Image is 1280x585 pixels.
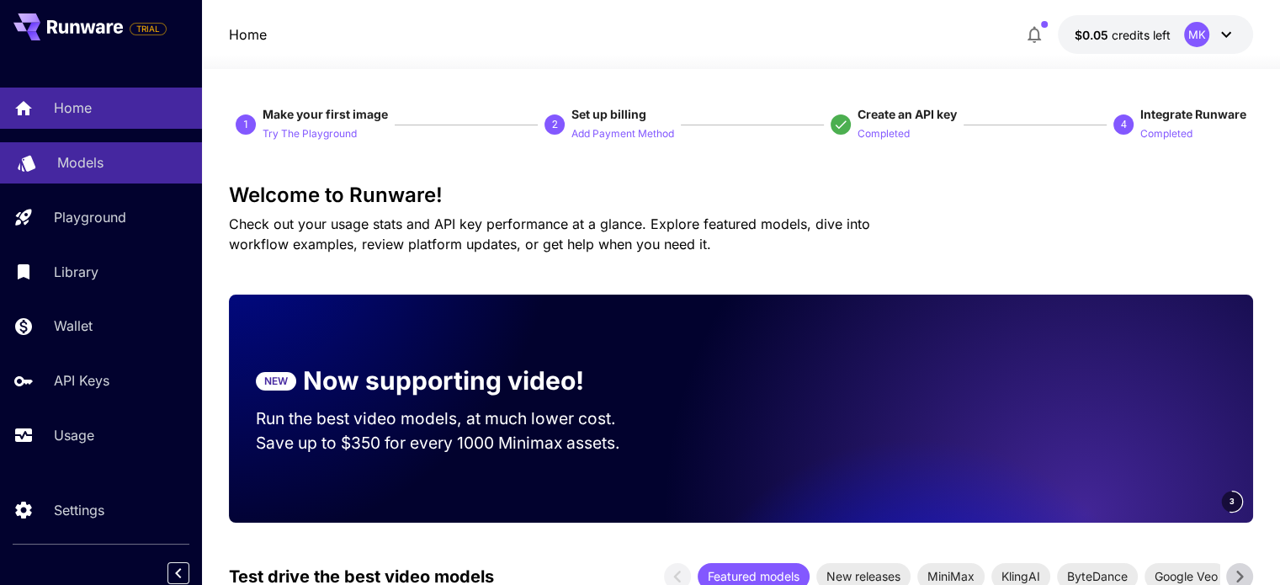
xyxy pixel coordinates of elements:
[1057,567,1138,585] span: ByteDance
[303,362,584,400] p: Now supporting video!
[54,207,126,227] p: Playground
[1145,567,1228,585] span: Google Veo
[1230,495,1235,508] span: 3
[858,107,957,121] span: Create an API key
[816,567,911,585] span: New releases
[1184,22,1209,47] div: MK
[263,107,388,121] span: Make your first image
[263,126,357,142] p: Try The Playground
[54,370,109,391] p: API Keys
[571,107,646,121] span: Set up billing
[54,425,94,445] p: Usage
[264,374,288,389] p: NEW
[571,123,674,143] button: Add Payment Method
[130,23,166,35] span: TRIAL
[54,500,104,520] p: Settings
[698,567,810,585] span: Featured models
[229,183,1253,207] h3: Welcome to Runware!
[1058,15,1253,54] button: $0.05MK
[1075,26,1171,44] div: $0.05
[991,567,1050,585] span: KlingAI
[552,117,558,132] p: 2
[54,262,98,282] p: Library
[1140,123,1192,143] button: Completed
[1120,117,1126,132] p: 4
[54,98,92,118] p: Home
[229,24,267,45] a: Home
[229,24,267,45] nav: breadcrumb
[243,117,249,132] p: 1
[917,567,985,585] span: MiniMax
[858,123,910,143] button: Completed
[57,152,104,173] p: Models
[130,19,167,39] span: Add your payment card to enable full platform functionality.
[1140,107,1246,121] span: Integrate Runware
[1075,28,1112,42] span: $0.05
[571,126,674,142] p: Add Payment Method
[256,431,648,455] p: Save up to $350 for every 1000 Minimax assets.
[229,215,870,253] span: Check out your usage stats and API key performance at a glance. Explore featured models, dive int...
[167,562,189,584] button: Collapse sidebar
[858,126,910,142] p: Completed
[263,123,357,143] button: Try The Playground
[1140,126,1192,142] p: Completed
[256,407,648,431] p: Run the best video models, at much lower cost.
[54,316,93,336] p: Wallet
[1112,28,1171,42] span: credits left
